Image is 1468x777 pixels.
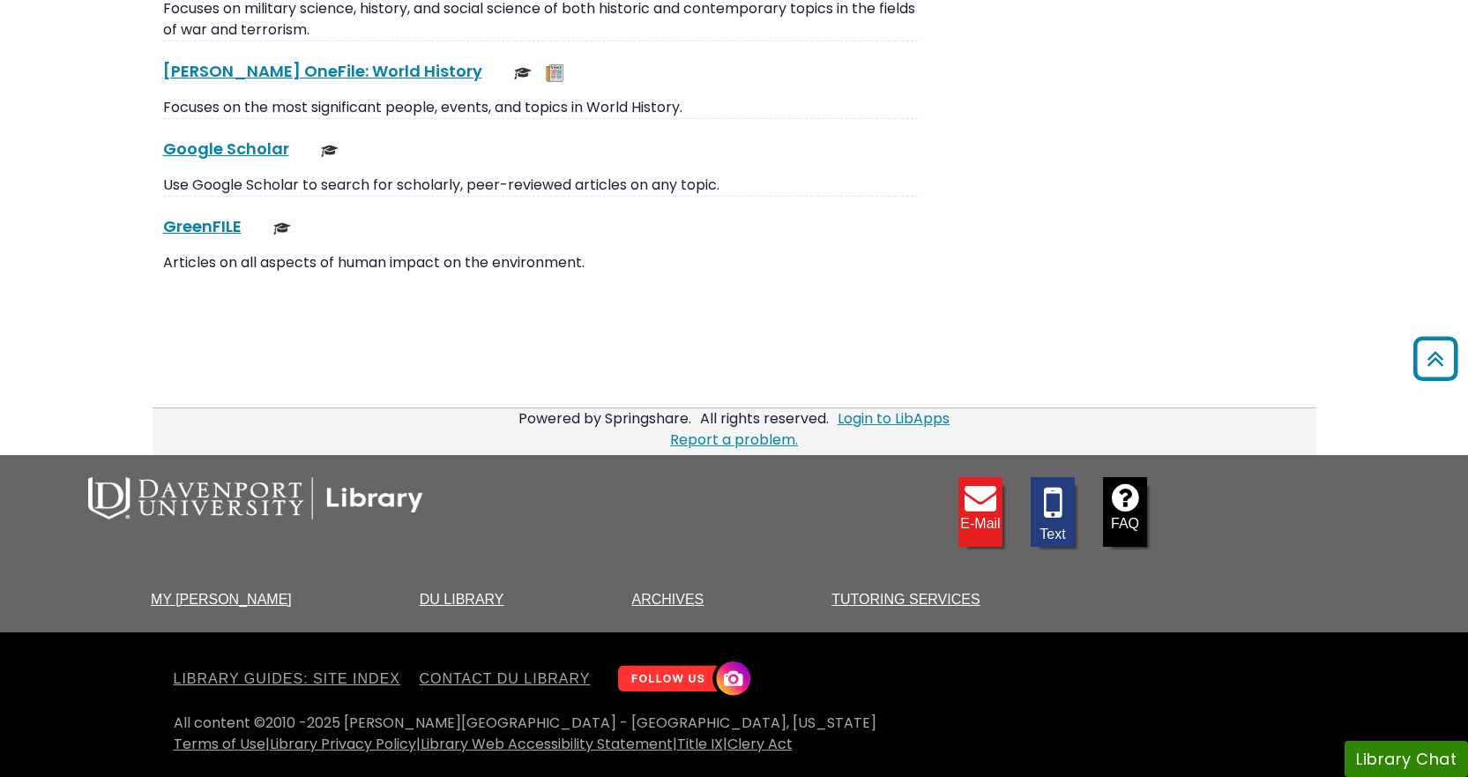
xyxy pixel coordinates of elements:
p: Use Google Scholar to search for scholarly, peer-reviewed articles on any topic. [163,175,918,196]
a: Library Web Accessibility Statement [421,734,673,754]
div: All content ©2010 - 2025 [PERSON_NAME][GEOGRAPHIC_DATA] - [GEOGRAPHIC_DATA], [US_STATE] | | | | [174,713,1295,755]
a: DU Library [420,592,504,607]
p: Articles on all aspects of human impact on the environment. [163,252,918,273]
img: Scholarly or Peer Reviewed [273,220,291,237]
div: Powered by Springshare. [516,408,694,429]
img: Scholarly or Peer Reviewed [321,142,339,160]
img: Newspapers [546,64,563,82]
a: Login to LibApps [838,408,950,429]
a: Archives [631,592,704,607]
a: Back to Top [1407,344,1464,373]
button: Library Chat [1345,741,1468,777]
a: Contact DU Library [412,669,597,690]
a: Text [1031,477,1075,547]
img: DU Library [88,477,423,519]
a: My [PERSON_NAME] [151,592,292,607]
a: E-mail [958,477,1002,547]
a: FAQ [1103,477,1147,547]
a: Library Guides: Site Index [174,669,407,690]
a: Tutoring Services [831,592,980,607]
p: Focuses on the most significant people, events, and topics in World History. [163,97,918,118]
img: Scholarly or Peer Reviewed [514,64,532,82]
a: [PERSON_NAME] OneFile: World History [163,60,482,82]
div: All rights reserved. [697,408,831,429]
a: GreenFILE [163,215,242,237]
a: Library Privacy Policy [270,734,416,754]
a: Google Scholar [163,138,289,160]
a: Report a problem. [670,430,798,450]
a: Clery Act [727,734,793,754]
a: Title IX [677,734,723,754]
img: Follow Us! Instagram [609,654,755,705]
a: Terms of Use [174,734,265,754]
